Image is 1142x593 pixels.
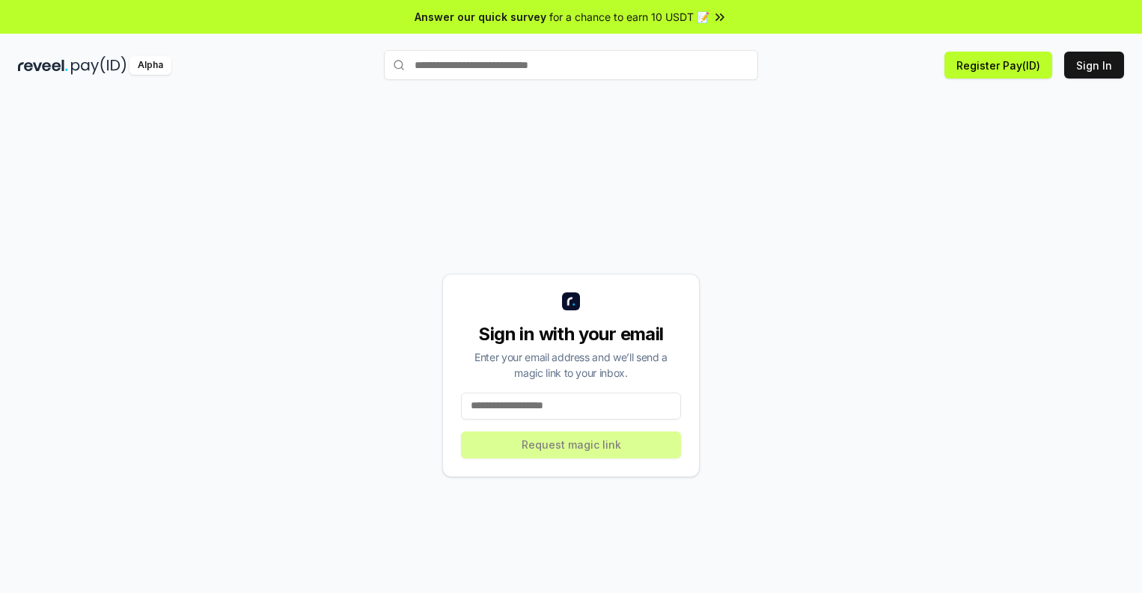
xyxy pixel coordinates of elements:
div: Enter your email address and we’ll send a magic link to your inbox. [461,349,681,381]
img: reveel_dark [18,56,68,75]
div: Sign in with your email [461,322,681,346]
img: logo_small [562,292,580,310]
img: pay_id [71,56,126,75]
button: Register Pay(ID) [944,52,1052,79]
button: Sign In [1064,52,1124,79]
div: Alpha [129,56,171,75]
span: Answer our quick survey [415,9,546,25]
span: for a chance to earn 10 USDT 📝 [549,9,709,25]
